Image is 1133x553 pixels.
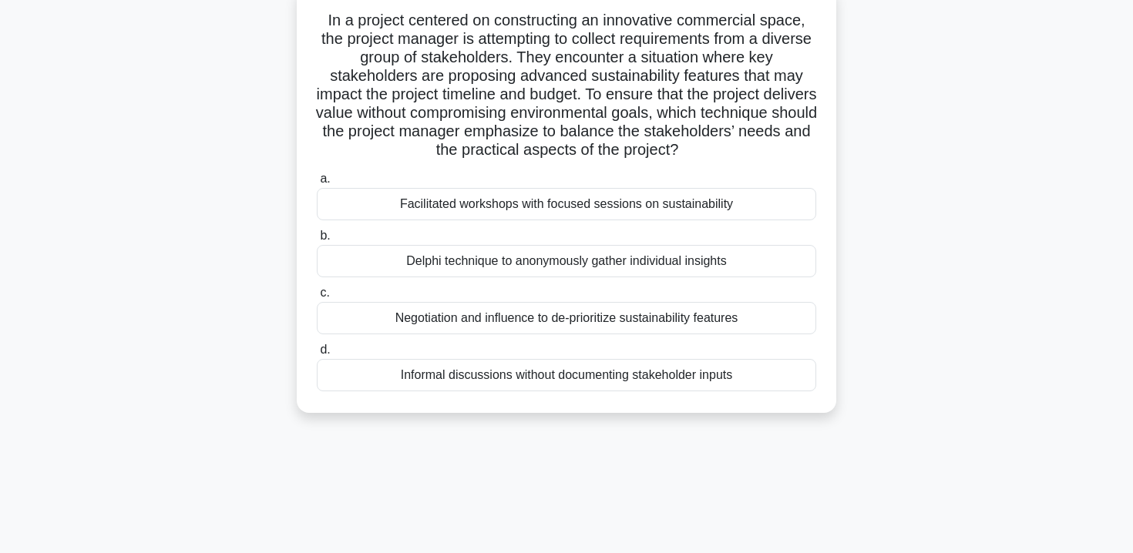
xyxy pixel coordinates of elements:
[317,359,816,391] div: Informal discussions without documenting stakeholder inputs
[317,245,816,277] div: Delphi technique to anonymously gather individual insights
[320,343,330,356] span: d.
[320,286,329,299] span: c.
[315,11,818,160] h5: In a project centered on constructing an innovative commercial space, the project manager is atte...
[320,229,330,242] span: b.
[317,188,816,220] div: Facilitated workshops with focused sessions on sustainability
[317,302,816,334] div: Negotiation and influence to de-prioritize sustainability features
[320,172,330,185] span: a.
